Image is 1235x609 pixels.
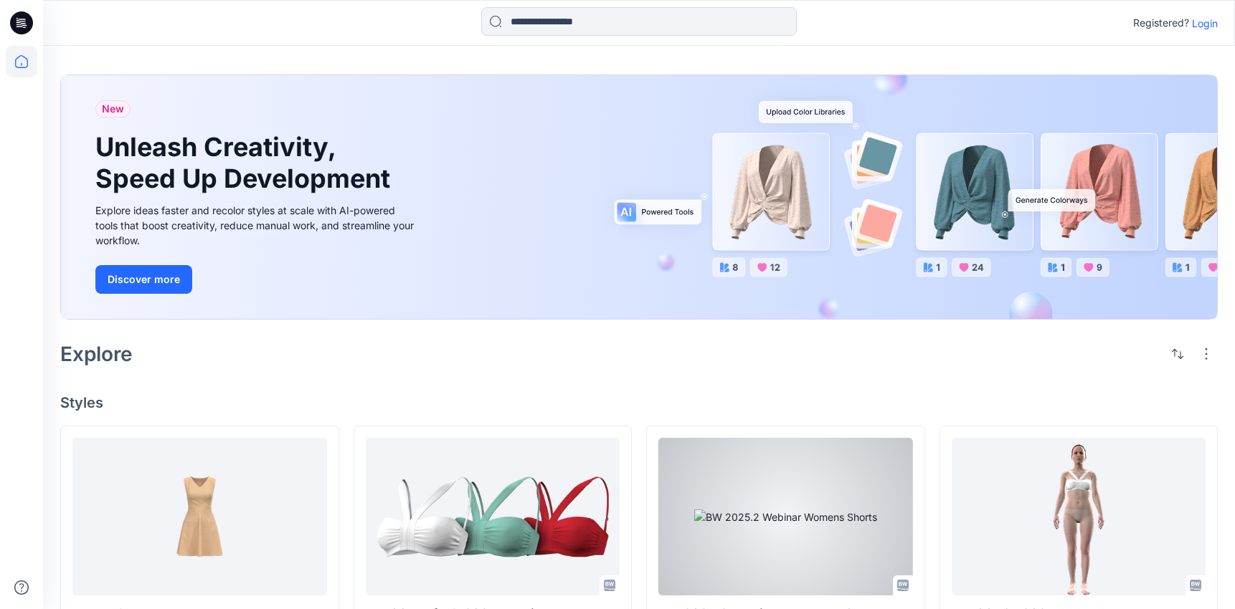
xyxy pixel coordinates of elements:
h1: Unleash Creativity, Speed Up Development [95,132,397,193]
a: BW 2025.2 Webinar Womens Shorts [658,438,913,595]
button: Discover more [95,265,192,294]
div: Explore ideas faster and recolor styles at scale with AI-powered tools that boost creativity, red... [95,203,418,248]
a: test style [72,438,327,595]
p: Login [1192,16,1218,31]
h2: Explore [60,342,133,365]
h4: Styles [60,394,1218,411]
span: New [102,100,124,118]
a: Discover more [95,265,418,294]
a: Bra 001 3d 2024.1 [952,438,1206,595]
a: Bra 001 default 2025.1 again [366,438,620,595]
p: Registered? [1133,14,1189,32]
